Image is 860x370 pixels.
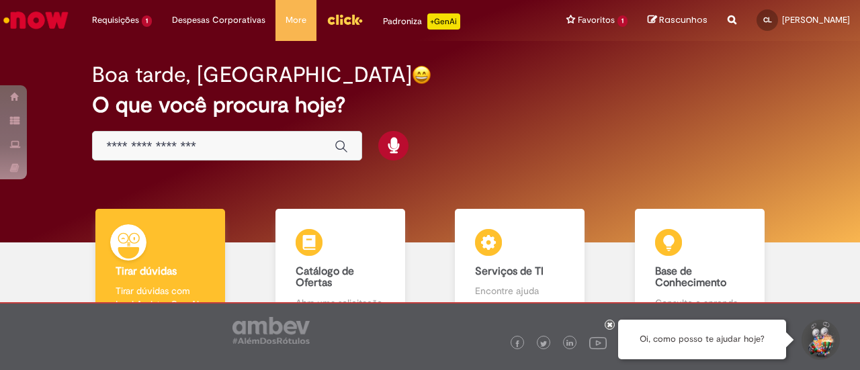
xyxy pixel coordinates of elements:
[763,15,772,24] span: CL
[92,13,139,27] span: Requisições
[296,265,354,290] b: Catálogo de Ofertas
[116,265,177,278] b: Tirar dúvidas
[296,296,385,310] p: Abra uma solicitação
[71,209,251,325] a: Tirar dúvidas Tirar dúvidas com Lupi Assist e Gen Ai
[116,284,205,311] p: Tirar dúvidas com Lupi Assist e Gen Ai
[327,9,363,30] img: click_logo_yellow_360x200.png
[475,284,564,297] p: Encontre ajuda
[659,13,707,26] span: Rascunhos
[92,93,767,117] h2: O que você procura hoje?
[617,15,628,27] span: 1
[610,209,790,325] a: Base de Conhecimento Consulte e aprenda
[566,340,573,348] img: logo_footer_linkedin.png
[383,13,460,30] div: Padroniza
[232,317,310,344] img: logo_footer_ambev_rotulo_gray.png
[172,13,265,27] span: Despesas Corporativas
[286,13,306,27] span: More
[540,340,547,347] img: logo_footer_twitter.png
[655,296,744,310] p: Consulte e aprenda
[430,209,610,325] a: Serviços de TI Encontre ajuda
[427,13,460,30] p: +GenAi
[782,14,850,26] span: [PERSON_NAME]
[251,209,431,325] a: Catálogo de Ofertas Abra uma solicitação
[648,14,707,27] a: Rascunhos
[618,320,786,359] div: Oi, como posso te ajudar hoje?
[475,265,544,278] b: Serviços de TI
[142,15,152,27] span: 1
[800,320,840,360] button: Iniciar Conversa de Suporte
[92,63,412,87] h2: Boa tarde, [GEOGRAPHIC_DATA]
[655,265,726,290] b: Base de Conhecimento
[1,7,71,34] img: ServiceNow
[412,65,431,85] img: happy-face.png
[589,334,607,351] img: logo_footer_youtube.png
[578,13,615,27] span: Favoritos
[514,340,521,347] img: logo_footer_facebook.png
